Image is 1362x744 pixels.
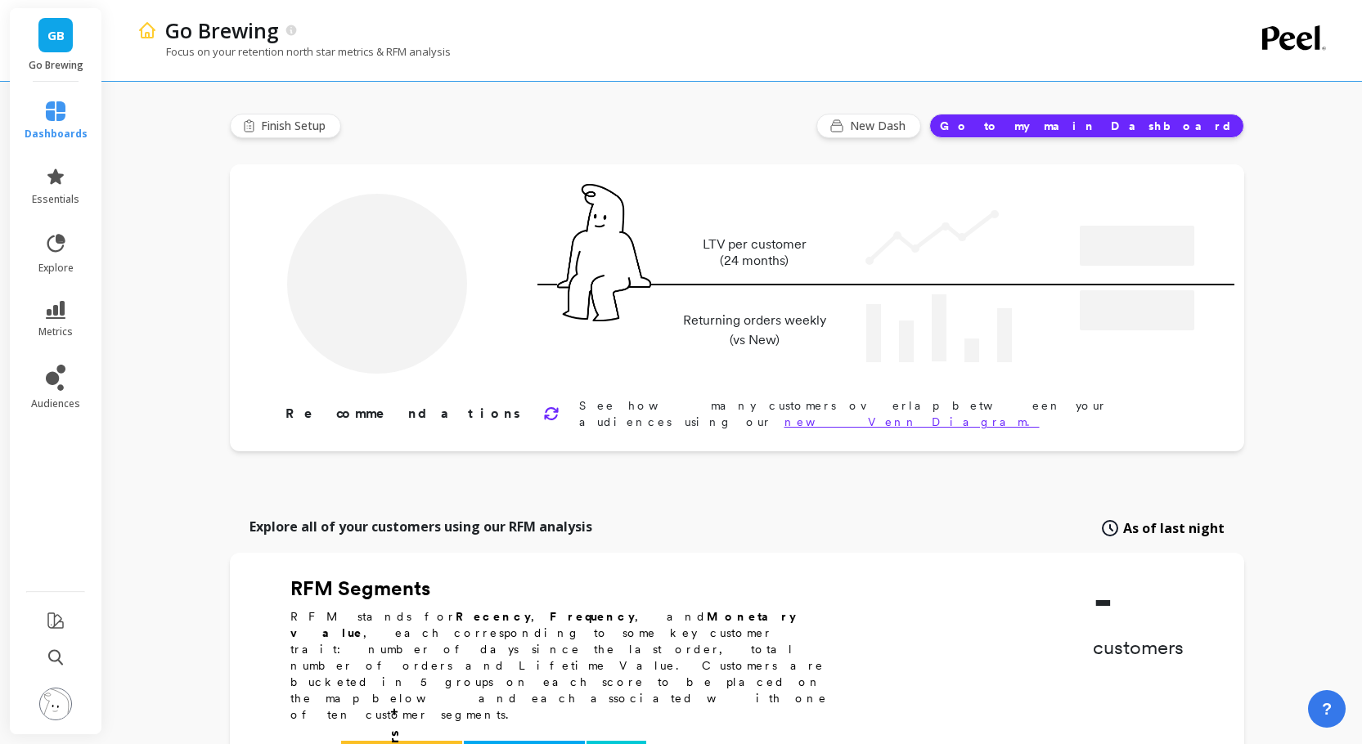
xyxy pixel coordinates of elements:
[850,118,910,134] span: New Dash
[165,16,279,44] p: Go Brewing
[784,415,1040,428] a: new Venn Diagram.
[678,311,831,350] p: Returning orders weekly (vs New)
[290,576,847,602] h2: RFM Segments
[579,397,1192,430] p: See how many customers overlap between your audiences using our
[1093,634,1184,661] p: customers
[678,236,831,269] p: LTV per customer (24 months)
[557,184,651,321] img: pal seatted on line
[285,404,524,424] p: Recommendations
[249,517,592,536] p: Explore all of your customers using our RFM analysis
[31,397,80,410] span: audiences
[39,688,72,720] img: profile picture
[230,114,341,138] button: Finish Setup
[1322,697,1332,720] span: ?
[137,20,157,40] img: header icon
[1123,518,1225,538] span: As of last night
[456,610,531,623] b: Recency
[929,114,1244,138] button: Go to my main Dashboard
[26,59,86,72] p: Go Brewing
[261,118,330,134] span: Finish Setup
[550,610,635,623] b: Frequency
[32,193,79,206] span: essentials
[137,44,451,59] p: Focus on your retention north star metrics & RFM analysis
[1093,576,1184,625] p: -
[816,114,921,138] button: New Dash
[25,128,88,141] span: dashboards
[47,26,65,45] span: GB
[1308,690,1346,728] button: ?
[290,608,847,723] p: RFM stands for , , and , each corresponding to some key customer trait: number of days since the ...
[38,262,74,275] span: explore
[38,325,73,338] span: metrics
